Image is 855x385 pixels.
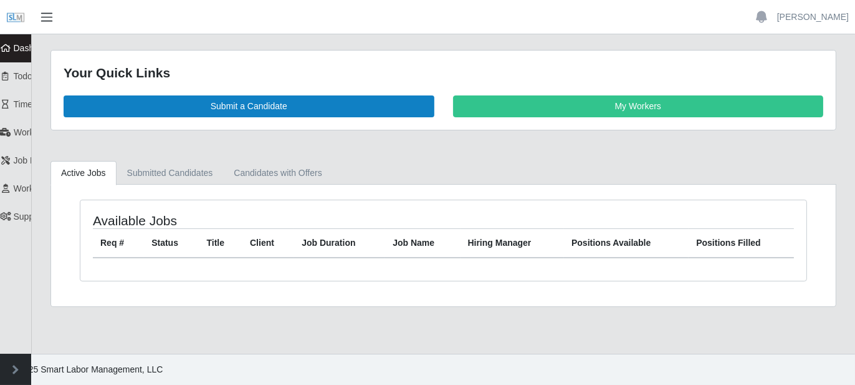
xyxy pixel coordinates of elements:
th: Status [144,228,199,258]
span: Timesheets [14,99,59,109]
th: Title [199,228,242,258]
a: Candidates with Offers [223,161,332,185]
span: Worker Timesheets [14,127,88,137]
th: Job Name [385,228,460,258]
a: Submitted Candidates [117,161,224,185]
a: Active Jobs [50,161,117,185]
th: Positions Available [564,228,689,258]
th: Client [242,228,294,258]
a: Submit a Candidate [64,95,434,117]
th: Job Duration [294,228,385,258]
span: Todo [14,71,32,81]
span: Job Requests [14,155,67,165]
img: SLM Logo [6,8,25,27]
div: Your Quick Links [64,63,823,83]
th: Hiring Manager [461,228,565,258]
th: Positions Filled [689,228,794,258]
span: © 2025 Smart Labor Management, LLC [10,364,163,374]
th: Req # [93,228,144,258]
h4: Available Jobs [93,213,374,228]
a: [PERSON_NAME] [777,11,849,24]
span: Workers [14,183,46,193]
span: Supplier Settings [14,212,80,222]
span: Dashboard [14,43,57,53]
a: My Workers [453,95,824,117]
